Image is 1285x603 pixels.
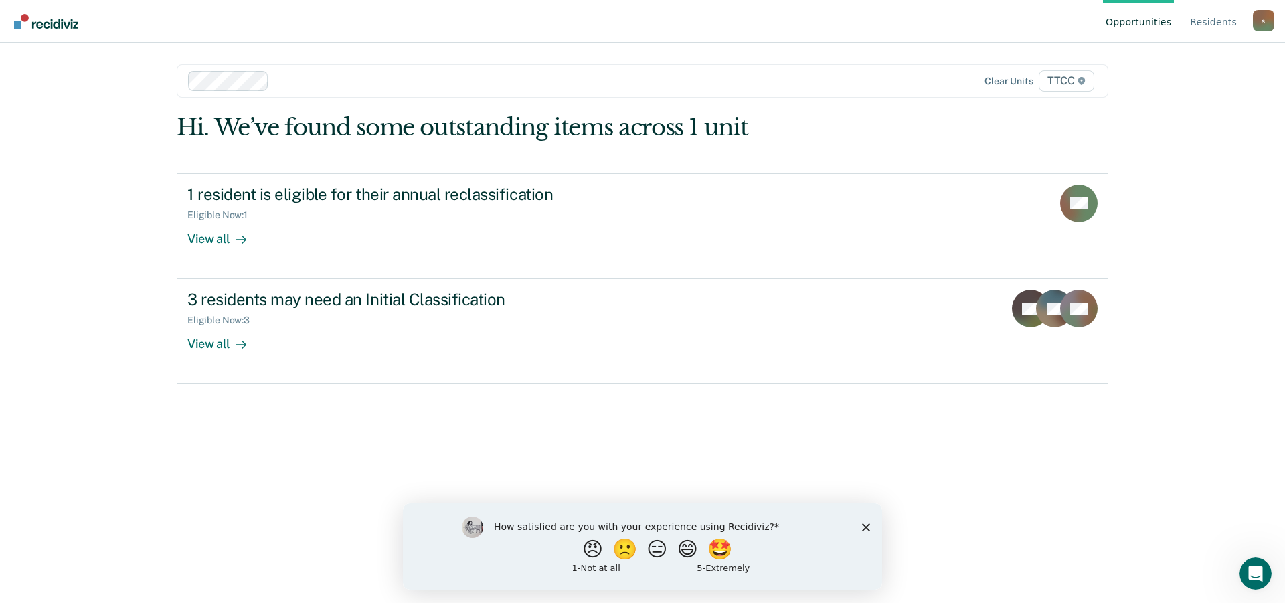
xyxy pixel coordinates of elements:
div: 1 resident is eligible for their annual reclassification [187,185,657,204]
iframe: Survey by Kim from Recidiviz [403,503,882,590]
a: 1 resident is eligible for their annual reclassificationEligible Now:1View all [177,173,1108,279]
div: Eligible Now : 1 [187,209,258,221]
div: View all [187,220,262,246]
div: Clear units [984,76,1033,87]
button: Profile dropdown button [1253,10,1274,31]
div: Eligible Now : 3 [187,315,260,326]
div: s [1253,10,1274,31]
a: 3 residents may need an Initial ClassificationEligible Now:3View all [177,279,1108,384]
div: 3 residents may need an Initial Classification [187,290,657,309]
img: Recidiviz [14,14,78,29]
span: TTCC [1039,70,1094,92]
iframe: Intercom live chat [1239,557,1272,590]
div: View all [187,326,262,352]
div: Hi. We’ve found some outstanding items across 1 unit [177,114,922,141]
